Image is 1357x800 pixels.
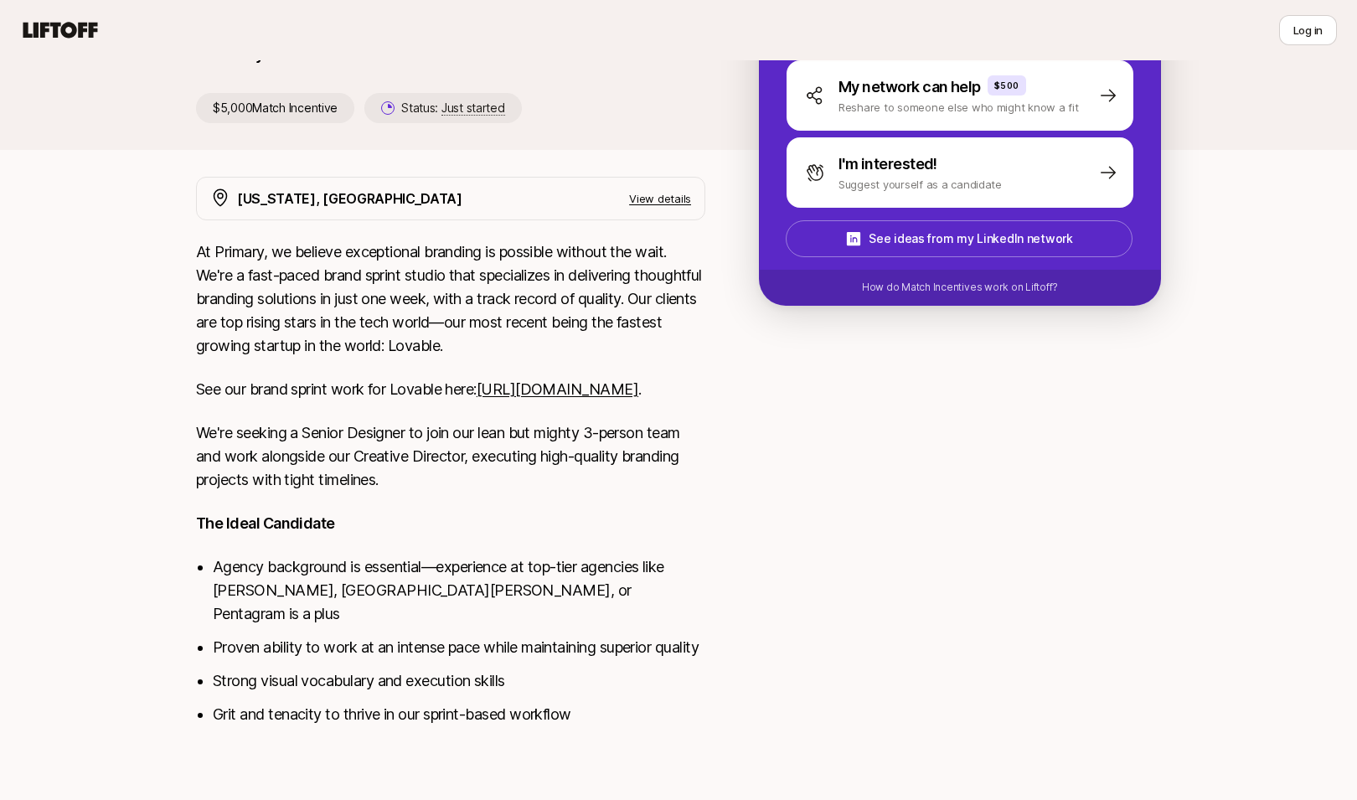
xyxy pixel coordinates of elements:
p: [US_STATE], [GEOGRAPHIC_DATA] [237,188,462,209]
p: Reshare to someone else who might know a fit [838,99,1079,116]
li: Proven ability to work at an intense pace while maintaining superior quality [213,636,705,659]
button: See ideas from my LinkedIn network [786,220,1133,257]
span: Just started [441,101,505,116]
li: Agency background is essential—experience at top-tier agencies like [PERSON_NAME], [GEOGRAPHIC_DA... [213,555,705,626]
p: View details [629,190,691,207]
p: At Primary, we believe exceptional branding is possible without the wait. We're a fast-paced bran... [196,240,705,358]
p: See our brand sprint work for Lovable here: . [196,378,705,401]
p: Status: [401,98,504,118]
p: How do Match Incentives work on Liftoff? [862,280,1058,295]
li: Grit and tenacity to thrive in our sprint-based workflow [213,703,705,726]
p: $500 [994,79,1019,92]
a: [URL][DOMAIN_NAME] [477,380,638,398]
strong: The Ideal Candidate [196,514,335,532]
button: Log in [1279,15,1337,45]
p: We're seeking a Senior Designer to join our lean but mighty 3-person team and work alongside our ... [196,421,705,492]
p: My network can help [838,75,981,99]
li: Strong visual vocabulary and execution skills [213,669,705,693]
p: I'm interested! [838,152,937,176]
p: Suggest yourself as a candidate [838,176,1002,193]
p: See ideas from my LinkedIn network [869,229,1072,249]
p: $5,000 Match Incentive [196,93,354,123]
